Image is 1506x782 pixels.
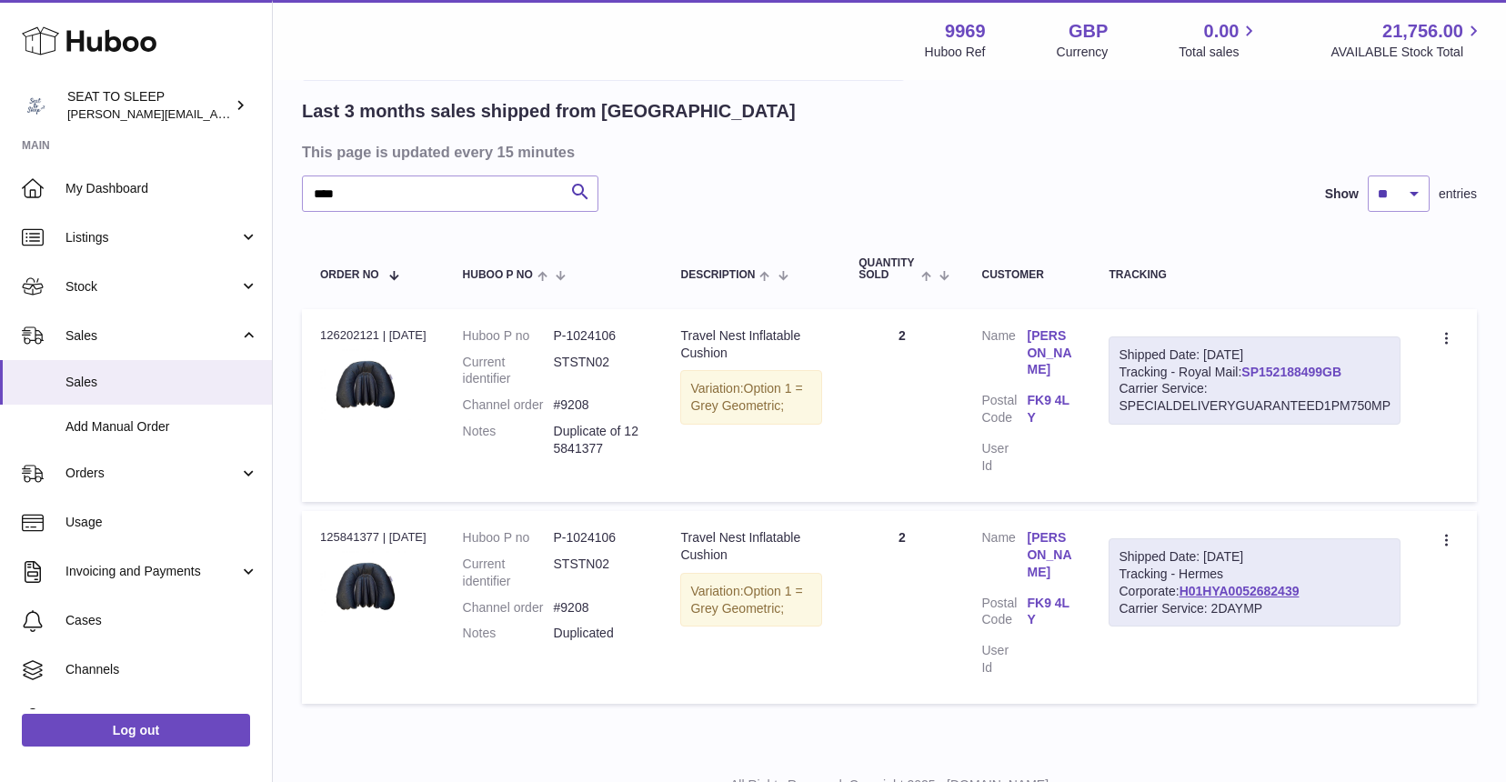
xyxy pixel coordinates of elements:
dd: #9208 [554,396,645,414]
div: Huboo Ref [925,44,986,61]
span: [PERSON_NAME][EMAIL_ADDRESS][DOMAIN_NAME] [67,106,365,121]
p: Duplicate of 125841377 [554,423,645,457]
span: Option 1 = Grey Geometric; [690,584,802,616]
span: Channels [65,661,258,678]
dd: #9208 [554,599,645,617]
div: Travel Nest Inflatable Cushion [680,327,822,362]
span: Sales [65,327,239,345]
div: Customer [981,269,1072,281]
span: Listings [65,229,239,246]
dd: P-1024106 [554,327,645,345]
img: 99691734033825.jpeg [320,551,411,622]
dt: Notes [463,625,554,642]
span: Cases [65,612,258,629]
div: Currency [1057,44,1109,61]
a: [PERSON_NAME] [1027,529,1072,581]
span: My Dashboard [65,180,258,197]
span: Huboo P no [463,269,533,281]
strong: 9969 [945,19,986,44]
div: 126202121 | [DATE] [320,327,427,344]
dt: Current identifier [463,556,554,590]
dt: User Id [981,440,1027,475]
a: 21,756.00 AVAILABLE Stock Total [1330,19,1484,61]
dt: Channel order [463,599,554,617]
div: SEAT TO SLEEP [67,88,231,123]
a: 0.00 Total sales [1179,19,1260,61]
dt: Postal Code [981,392,1027,431]
dt: Huboo P no [463,327,554,345]
td: 2 [840,511,963,704]
span: entries [1439,185,1477,203]
dt: Name [981,529,1027,586]
div: Shipped Date: [DATE] [1119,548,1391,566]
span: Stock [65,278,239,296]
span: Usage [65,514,258,531]
label: Show [1325,185,1359,203]
span: Invoicing and Payments [65,563,239,580]
dt: Notes [463,423,554,457]
div: Variation: [680,370,822,425]
a: Log out [22,714,250,747]
dt: Postal Code [981,595,1027,634]
strong: GBP [1069,19,1108,44]
span: AVAILABLE Stock Total [1330,44,1484,61]
div: Tracking - Hermes Corporate: [1109,538,1401,627]
dd: STSTN02 [554,354,645,388]
span: Description [680,269,755,281]
span: Sales [65,374,258,391]
span: Orders [65,465,239,482]
a: FK9 4LY [1027,392,1072,426]
dt: Huboo P no [463,529,554,546]
div: Shipped Date: [DATE] [1119,346,1391,364]
dd: P-1024106 [554,529,645,546]
span: Add Manual Order [65,418,258,436]
p: Duplicated [554,625,645,642]
a: SP152188499GB [1241,365,1341,379]
div: Carrier Service: 2DAYMP [1119,600,1391,617]
a: FK9 4LY [1027,595,1072,629]
td: 2 [840,309,963,502]
div: 125841377 | [DATE] [320,529,427,546]
img: amy@seattosleep.co.uk [22,92,49,119]
span: Quantity Sold [858,257,917,281]
span: Total sales [1179,44,1260,61]
span: Option 1 = Grey Geometric; [690,381,802,413]
dd: STSTN02 [554,556,645,590]
a: H01HYA0052682439 [1180,584,1300,598]
dt: Channel order [463,396,554,414]
div: Tracking - Royal Mail: [1109,336,1401,426]
img: 99691734033825.jpeg [320,349,411,420]
a: [PERSON_NAME] [1027,327,1072,379]
dt: Current identifier [463,354,554,388]
span: 0.00 [1204,19,1240,44]
h2: Last 3 months sales shipped from [GEOGRAPHIC_DATA] [302,99,796,124]
h3: This page is updated every 15 minutes [302,142,1472,162]
span: 21,756.00 [1382,19,1463,44]
dt: User Id [981,642,1027,677]
div: Tracking [1109,269,1401,281]
div: Carrier Service: SPECIALDELIVERYGUARANTEED1PM750MP [1119,380,1391,415]
div: Variation: [680,573,822,627]
dt: Name [981,327,1027,384]
span: Order No [320,269,379,281]
div: Travel Nest Inflatable Cushion [680,529,822,564]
